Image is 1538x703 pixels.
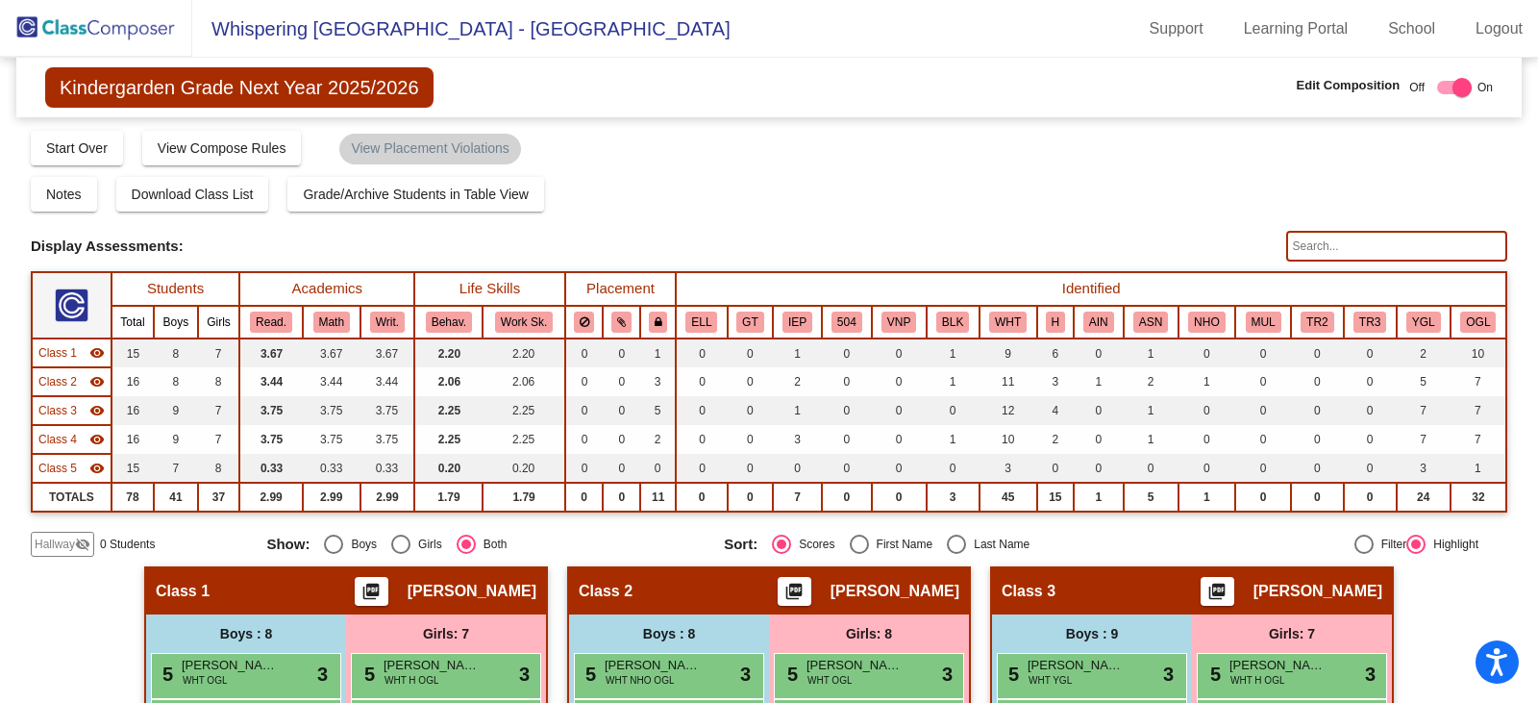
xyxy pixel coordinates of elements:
[1409,79,1425,96] span: Off
[869,536,933,553] div: First Name
[360,664,375,685] span: 5
[822,306,872,339] th: 504 Plan
[1460,312,1496,333] button: OGL
[32,425,112,454] td: Perri Wooten - No Class Name
[1163,660,1174,689] span: 3
[872,367,927,396] td: 0
[112,425,154,454] td: 16
[736,312,763,333] button: GT
[483,367,564,396] td: 2.06
[1037,483,1074,512] td: 15
[158,140,286,156] span: View Compose Rules
[569,615,769,653] div: Boys : 8
[198,339,239,367] td: 7
[565,425,604,454] td: 0
[927,339,980,367] td: 1
[822,396,872,425] td: 0
[640,367,676,396] td: 3
[782,664,798,685] span: 5
[1235,454,1291,483] td: 0
[603,306,640,339] th: Keep with students
[927,367,980,396] td: 1
[605,656,701,675] span: [PERSON_NAME] [PERSON_NAME]
[1229,656,1326,675] span: [PERSON_NAME] [PERSON_NAME]
[426,312,472,333] button: Behav.
[773,306,822,339] th: Individualized Education Plan
[1373,13,1451,44] a: School
[773,483,822,512] td: 7
[1205,664,1221,685] span: 5
[1286,231,1507,262] input: Search...
[89,403,105,418] mat-icon: visibility
[728,396,774,425] td: 0
[45,67,434,108] span: Kindergarden Grade Next Year 2025/2026
[360,582,383,609] mat-icon: picture_as_pdf
[483,425,564,454] td: 2.25
[154,396,198,425] td: 9
[408,582,536,601] span: [PERSON_NAME]
[339,134,520,164] mat-chip: View Placement Violations
[1344,306,1397,339] th: Tier 3
[769,615,969,653] div: Girls: 8
[872,454,927,483] td: 0
[1074,339,1124,367] td: 0
[355,577,388,606] button: Print Students Details
[980,396,1037,425] td: 12
[565,272,677,306] th: Placement
[1451,339,1506,367] td: 10
[1451,483,1506,512] td: 32
[740,660,751,689] span: 3
[1460,13,1538,44] a: Logout
[89,374,105,389] mat-icon: visibility
[360,425,415,454] td: 3.75
[724,535,1167,554] mat-radio-group: Select an option
[822,339,872,367] td: 0
[1291,396,1344,425] td: 0
[146,615,346,653] div: Boys : 8
[1477,79,1493,96] span: On
[1074,425,1124,454] td: 0
[676,367,727,396] td: 0
[343,536,377,553] div: Boys
[1344,339,1397,367] td: 0
[31,131,123,165] button: Start Over
[565,339,604,367] td: 0
[822,454,872,483] td: 0
[198,483,239,512] td: 37
[154,425,198,454] td: 9
[831,312,862,333] button: 504
[676,272,1506,306] th: Identified
[773,339,822,367] td: 1
[1397,339,1451,367] td: 2
[1124,425,1178,454] td: 1
[89,461,105,476] mat-icon: visibility
[640,483,676,512] td: 11
[313,312,350,333] button: Math
[38,402,77,419] span: Class 3
[198,396,239,425] td: 7
[1235,483,1291,512] td: 0
[154,483,198,512] td: 41
[980,483,1037,512] td: 45
[154,454,198,483] td: 7
[483,454,564,483] td: 0.20
[724,536,757,553] span: Sort:
[183,673,227,688] span: WHT OGL
[360,339,415,367] td: 3.67
[782,312,812,333] button: IEP
[1365,660,1376,689] span: 3
[603,339,640,367] td: 0
[1253,582,1382,601] span: [PERSON_NAME]
[239,272,414,306] th: Academics
[980,425,1037,454] td: 10
[154,306,198,339] th: Boys
[1028,656,1124,675] span: [PERSON_NAME] [PERSON_NAME]
[1397,396,1451,425] td: 7
[303,483,360,512] td: 2.99
[1344,396,1397,425] td: 0
[565,367,604,396] td: 0
[112,272,239,306] th: Students
[239,454,303,483] td: 0.33
[239,367,303,396] td: 3.44
[936,312,969,333] button: BLK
